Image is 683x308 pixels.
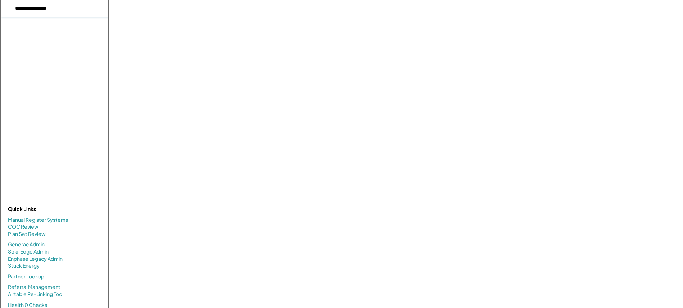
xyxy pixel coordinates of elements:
[8,291,63,298] a: Airtable Re-Linking Tool
[8,230,46,238] a: Plan Set Review
[8,262,40,269] a: Stuck Energy
[8,283,60,291] a: Referral Management
[8,273,44,280] a: Partner Lookup
[8,206,80,213] div: Quick Links
[8,223,39,230] a: COC Review
[8,216,68,224] a: Manual Register Systems
[8,255,63,263] a: Enphase Legacy Admin
[8,241,45,248] a: Generac Admin
[8,248,49,255] a: SolarEdge Admin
